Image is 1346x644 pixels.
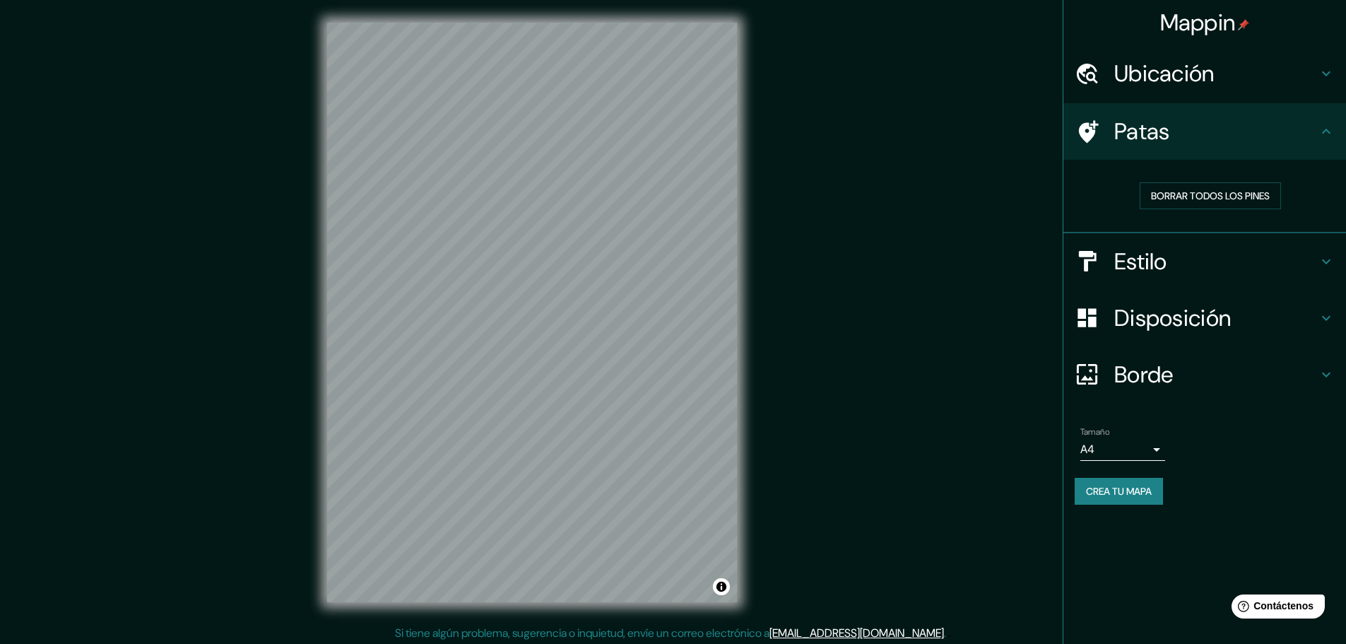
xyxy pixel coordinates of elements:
div: Ubicación [1063,45,1346,102]
font: . [944,626,946,640]
font: . [946,625,948,640]
font: Disposición [1114,303,1231,333]
font: Patas [1114,117,1170,146]
div: Disposición [1063,290,1346,346]
iframe: Lanzador de widgets de ayuda [1220,589,1330,628]
font: Estilo [1114,247,1167,276]
button: Crea tu mapa [1075,478,1163,505]
font: A4 [1080,442,1094,457]
font: . [948,625,951,640]
img: pin-icon.png [1238,19,1249,30]
font: Borde [1114,360,1174,390]
font: Ubicación [1114,59,1215,88]
font: Crea tu mapa [1086,485,1152,498]
div: Estilo [1063,233,1346,290]
div: Patas [1063,103,1346,160]
div: Borde [1063,346,1346,403]
font: Tamaño [1080,426,1109,438]
font: Si tiene algún problema, sugerencia o inquietud, envíe un correo electrónico a [395,626,769,640]
button: Activar o desactivar atribución [713,578,730,595]
button: Borrar todos los pines [1140,182,1281,209]
div: A4 [1080,438,1165,461]
font: Borrar todos los pines [1151,189,1270,202]
canvas: Mapa [327,23,737,602]
a: [EMAIL_ADDRESS][DOMAIN_NAME] [769,626,944,640]
font: Mappin [1160,8,1236,37]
